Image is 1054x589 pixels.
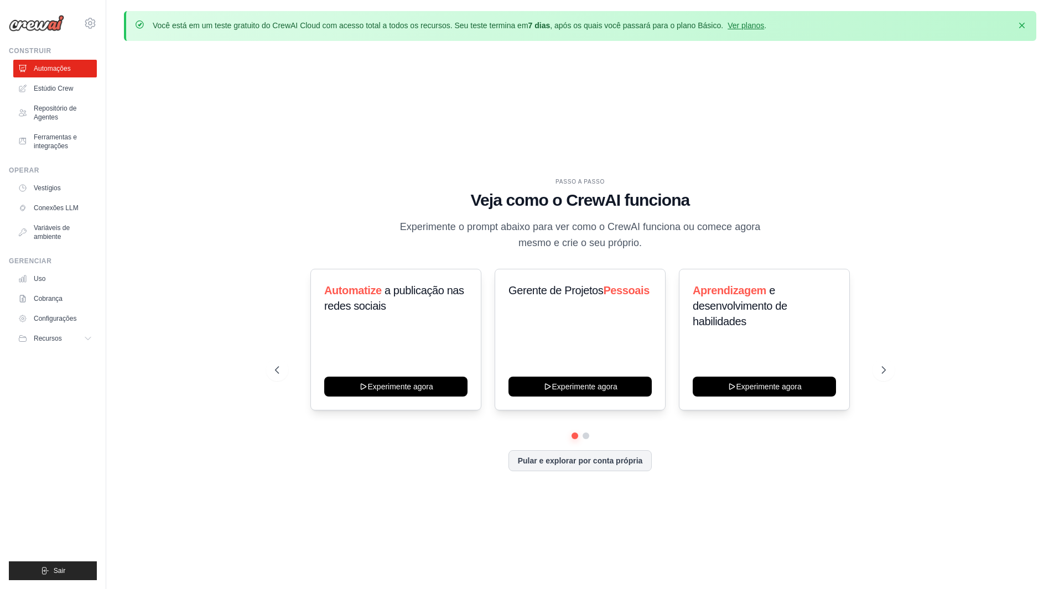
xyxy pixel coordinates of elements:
font: 7 dias [528,21,551,30]
font: Veja como o CrewAI funciona [471,191,690,209]
font: Pessoais [603,284,650,296]
button: Pular e explorar por conta própria [508,450,652,471]
img: Logotipo [9,15,64,32]
a: Automações [13,60,97,77]
font: Cobrança [34,295,63,303]
font: Variáveis ​​de ambiente [34,224,70,241]
font: Operar [9,166,39,174]
font: Experimente agora [736,382,802,391]
font: Configurações [34,315,76,322]
a: Uso [13,270,97,288]
a: Configurações [13,310,97,327]
font: Experimente agora [552,382,617,391]
font: PASSO A PASSO [555,179,605,185]
button: Experimente agora [508,377,652,397]
font: Recursos [34,335,62,342]
font: Automações [34,65,71,72]
iframe: Chat Widget [999,536,1054,589]
font: Estúdio Crew [34,85,73,92]
a: Cobrança [13,290,97,307]
font: Sair [54,567,65,575]
font: e desenvolvimento de habilidades [693,284,787,327]
a: Ver planos [728,21,764,30]
a: Estúdio Crew [13,80,97,97]
button: Recursos [13,330,97,347]
font: Gerenciar [9,257,51,265]
font: Experimente agora [367,382,433,391]
font: Gerente de Projetos [508,284,603,296]
a: Vestígios [13,179,97,197]
button: Experimente agora [693,377,836,397]
font: Conexões LLM [34,204,79,212]
font: Automatize [324,284,382,296]
button: Sair [9,561,97,580]
button: Experimente agora [324,377,468,397]
font: Vestígios [34,184,61,192]
a: Conexões LLM [13,199,97,217]
font: Construir [9,47,51,55]
font: , após os quais você passará para o plano Básico. [550,21,723,30]
font: Uso [34,275,45,283]
font: Aprendizagem [693,284,766,296]
font: Pular e explorar por conta própria [518,456,643,465]
font: Experimente o prompt abaixo para ver como o CrewAI funciona ou comece agora mesmo e crie o seu pr... [400,221,760,248]
font: . [764,21,766,30]
a: Ferramentas e integrações [13,128,97,155]
a: Repositório de Agentes [13,100,97,126]
font: Você está em um teste gratuito do CrewAI Cloud com acesso total a todos os recursos. Seu teste te... [153,21,528,30]
font: Repositório de Agentes [34,105,76,121]
a: Variáveis ​​de ambiente [13,219,97,246]
font: a publicação nas redes sociais [324,284,464,312]
font: Ferramentas e integrações [34,133,77,150]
